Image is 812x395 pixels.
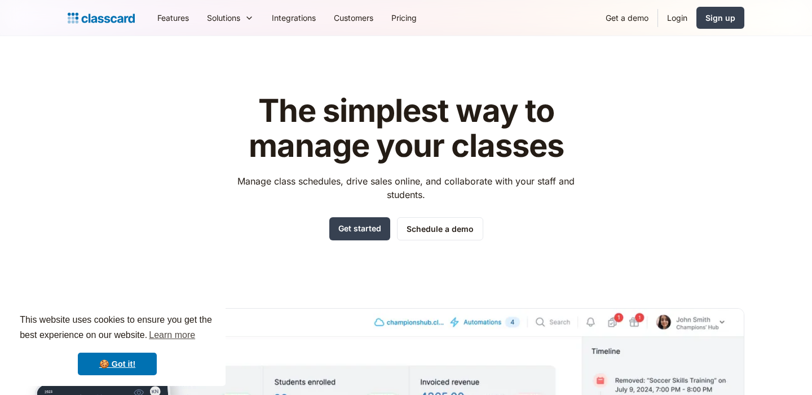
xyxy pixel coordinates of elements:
[329,217,390,240] a: Get started
[68,10,135,26] a: home
[597,5,657,30] a: Get a demo
[382,5,426,30] a: Pricing
[263,5,325,30] a: Integrations
[325,5,382,30] a: Customers
[148,5,198,30] a: Features
[705,12,735,24] div: Sign up
[198,5,263,30] div: Solutions
[78,353,157,375] a: dismiss cookie message
[207,12,240,24] div: Solutions
[397,217,483,240] a: Schedule a demo
[227,174,585,201] p: Manage class schedules, drive sales online, and collaborate with your staff and students.
[227,94,585,163] h1: The simplest way to manage your classes
[658,5,696,30] a: Login
[147,327,197,344] a: learn more about cookies
[696,7,744,29] a: Sign up
[20,313,215,344] span: This website uses cookies to ensure you get the best experience on our website.
[9,302,226,386] div: cookieconsent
